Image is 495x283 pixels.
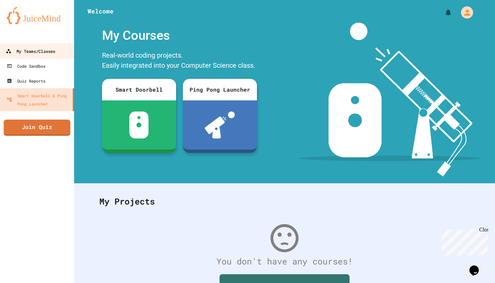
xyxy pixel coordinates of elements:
div: Smart Doorbell & Ping Pong Launcher [7,92,70,108]
div: You don't have any courses! [93,255,476,268]
div: Quiz Reports [7,77,45,85]
div: My Courses [99,23,260,49]
div: My Teams/Classes [6,47,55,56]
img: banner-image-my-projects.png [299,23,480,177]
div: Code Sandbox [7,62,45,70]
iframe: chat widget [439,227,488,255]
div: Smart Doorbell [102,79,176,100]
img: logo-orange.svg [7,7,67,24]
div: My Account [454,5,475,20]
div: Chat with us now!Close [3,3,46,43]
img: sdb-white.svg [129,112,148,138]
img: ppl-with-ball.png [205,112,235,138]
div: Ping Pong Launcher [183,79,257,100]
div: Real-world coding projects. Easily integrated into your Computer Science class. [99,49,260,74]
iframe: chat widget [467,256,488,276]
a: Join Quiz [4,120,70,136]
div: My Notifications [432,7,454,18]
div: My Projects [93,188,476,215]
